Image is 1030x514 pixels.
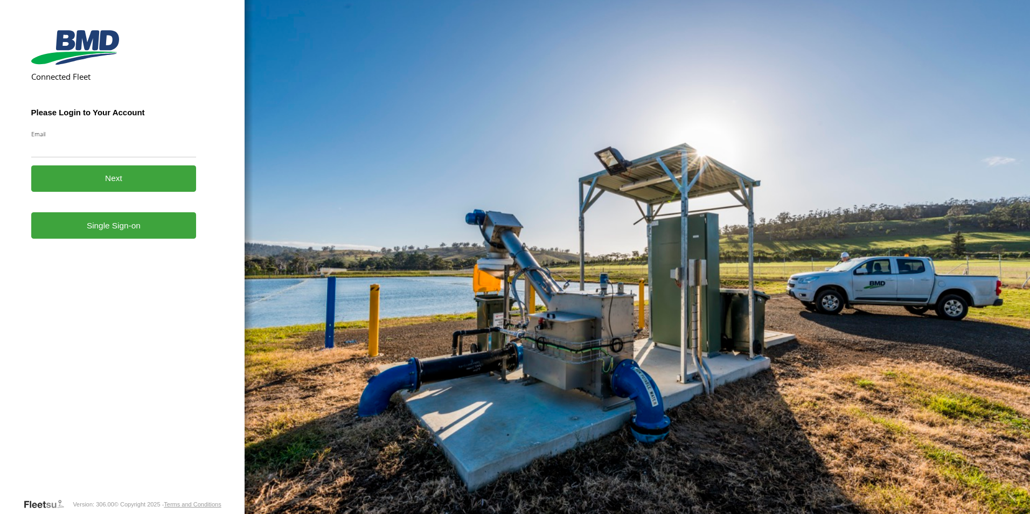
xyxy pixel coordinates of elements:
label: Email [31,130,197,138]
h2: Connected Fleet [31,71,197,82]
h3: Please Login to Your Account [31,108,197,117]
div: © Copyright 2025 - [114,501,221,508]
div: Version: 306.00 [73,501,114,508]
a: Visit our Website [23,499,73,510]
img: BMD [31,30,119,65]
a: Single Sign-on [31,212,197,239]
button: Next [31,165,197,192]
a: Terms and Conditions [164,501,221,508]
